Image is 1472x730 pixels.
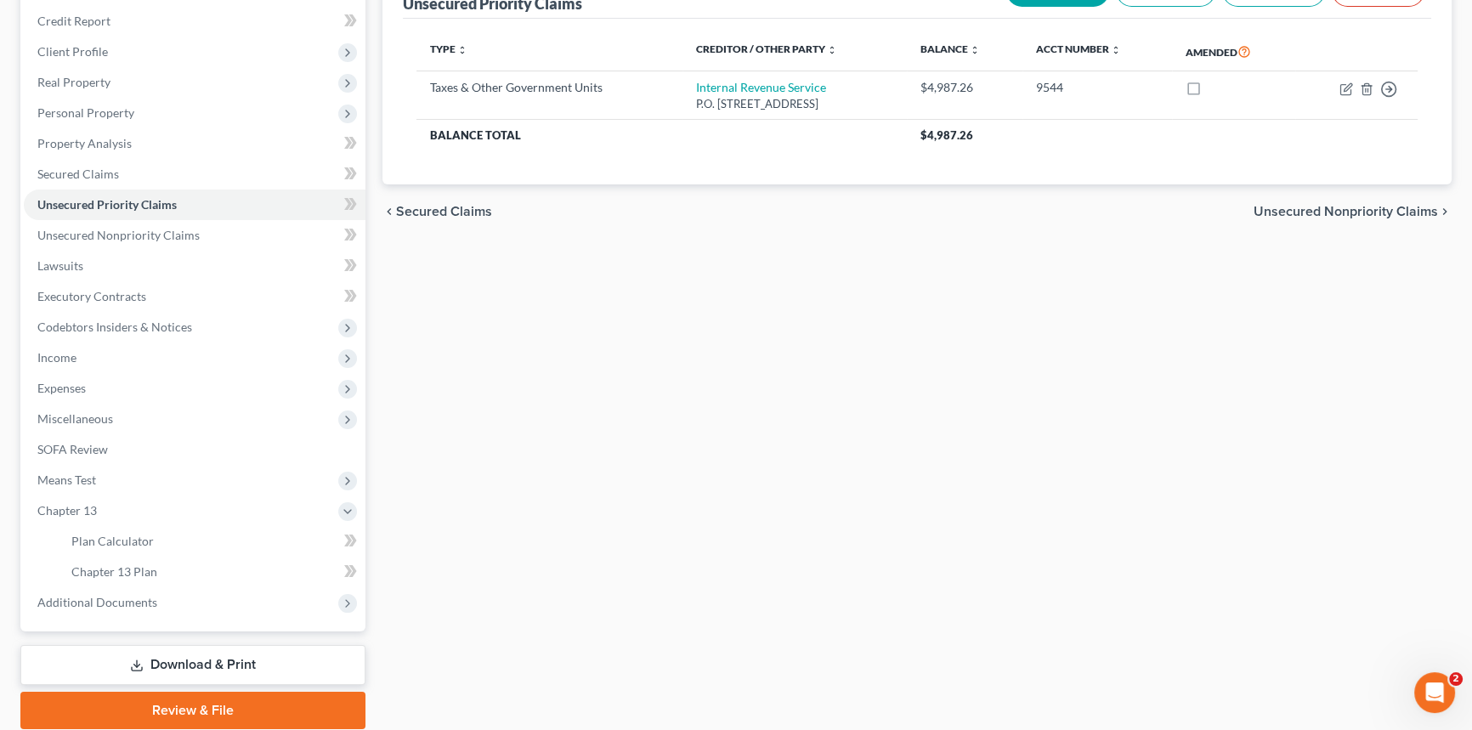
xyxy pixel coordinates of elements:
[920,42,980,55] a: Balance unfold_more
[20,692,365,729] a: Review & File
[37,258,83,273] span: Lawsuits
[430,79,669,96] div: Taxes & Other Government Units
[382,205,396,218] i: chevron_left
[71,534,154,548] span: Plan Calculator
[37,350,76,365] span: Income
[416,120,907,150] th: Balance Total
[1254,205,1452,218] button: Unsecured Nonpriority Claims chevron_right
[24,6,365,37] a: Credit Report
[970,45,980,55] i: unfold_more
[37,44,108,59] span: Client Profile
[696,42,837,55] a: Creditor / Other Party unfold_more
[24,220,365,251] a: Unsecured Nonpriority Claims
[71,564,157,579] span: Chapter 13 Plan
[24,159,365,190] a: Secured Claims
[37,75,110,89] span: Real Property
[1254,205,1438,218] span: Unsecured Nonpriority Claims
[24,251,365,281] a: Lawsuits
[24,434,365,465] a: SOFA Review
[430,42,467,55] a: Type unfold_more
[37,167,119,181] span: Secured Claims
[37,381,86,395] span: Expenses
[1036,42,1121,55] a: Acct Number unfold_more
[396,205,492,218] span: Secured Claims
[920,79,1009,96] div: $4,987.26
[1172,32,1295,71] th: Amended
[37,320,192,334] span: Codebtors Insiders & Notices
[1414,672,1455,713] iframe: Intercom live chat
[920,128,973,142] span: $4,987.26
[37,595,157,609] span: Additional Documents
[382,205,492,218] button: chevron_left Secured Claims
[58,526,365,557] a: Plan Calculator
[37,289,146,303] span: Executory Contracts
[37,136,132,150] span: Property Analysis
[58,557,365,587] a: Chapter 13 Plan
[24,128,365,159] a: Property Analysis
[1111,45,1121,55] i: unfold_more
[457,45,467,55] i: unfold_more
[37,442,108,456] span: SOFA Review
[37,411,113,426] span: Miscellaneous
[24,281,365,312] a: Executory Contracts
[37,473,96,487] span: Means Test
[24,190,365,220] a: Unsecured Priority Claims
[37,105,134,120] span: Personal Property
[20,645,365,685] a: Download & Print
[1438,205,1452,218] i: chevron_right
[37,14,110,28] span: Credit Report
[696,96,893,112] div: P.O. [STREET_ADDRESS]
[37,228,200,242] span: Unsecured Nonpriority Claims
[1449,672,1463,686] span: 2
[827,45,837,55] i: unfold_more
[37,503,97,518] span: Chapter 13
[37,197,177,212] span: Unsecured Priority Claims
[696,80,826,94] a: Internal Revenue Service
[1036,79,1158,96] div: 9544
